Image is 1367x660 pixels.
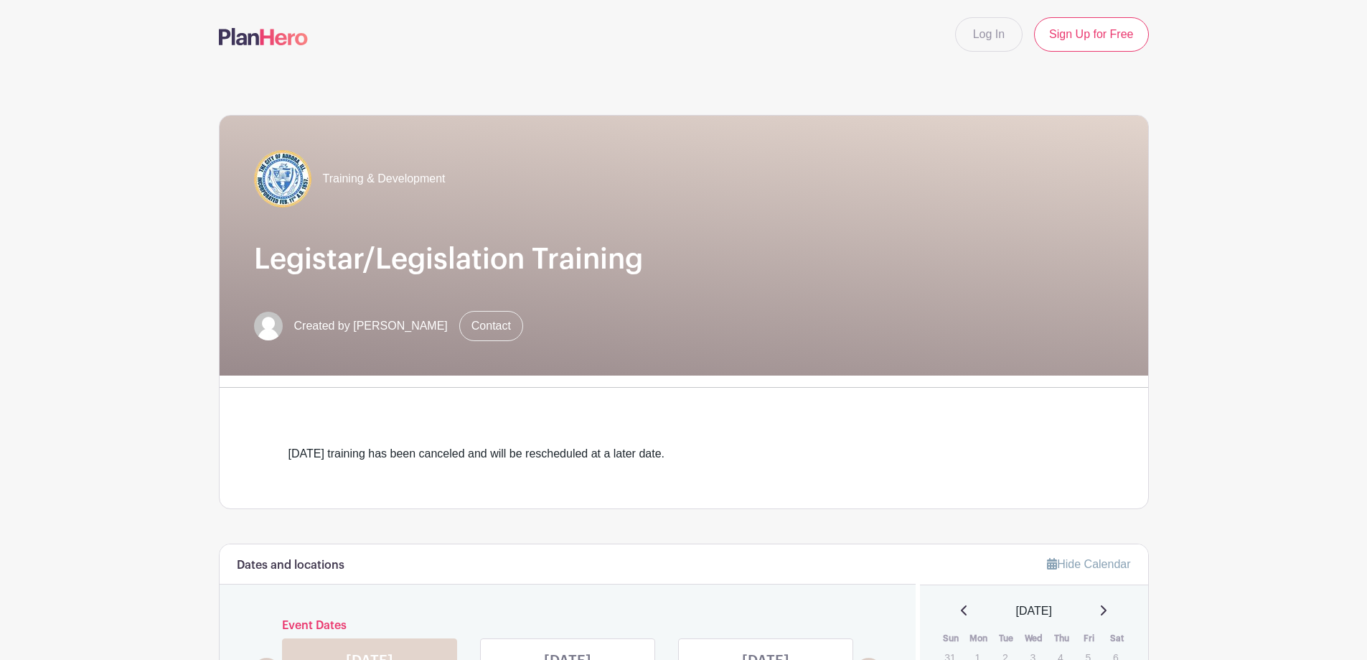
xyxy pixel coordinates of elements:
[1047,558,1130,570] a: Hide Calendar
[1076,631,1104,646] th: Fri
[219,28,308,45] img: logo-507f7623f17ff9eddc593b1ce0a138ce2505c220e1c5a4e2b4648c50719b7d32.svg
[323,170,446,187] span: Training & Development
[1048,631,1076,646] th: Thu
[288,445,1079,463] div: [DATE] training has been canceled and will be rescheduled at a later date.
[254,312,283,340] img: default-ce2991bfa6775e67f084385cd625a349d9dcbb7a52a09fb2fda1e96e2d18dcdb.png
[1103,631,1131,646] th: Sat
[1016,603,1052,620] span: [DATE]
[965,631,993,646] th: Mon
[992,631,1020,646] th: Tue
[955,17,1023,52] a: Log In
[294,317,448,335] span: Created by [PERSON_NAME]
[254,242,1114,276] h1: Legistar/Legislation Training
[937,631,965,646] th: Sun
[237,559,344,572] h6: Dates and locations
[1020,631,1048,646] th: Wed
[459,311,523,341] a: Contact
[279,619,857,633] h6: Event Dates
[1034,17,1148,52] a: Sign Up for Free
[254,150,311,208] img: COA%20logo%20(2).jpg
